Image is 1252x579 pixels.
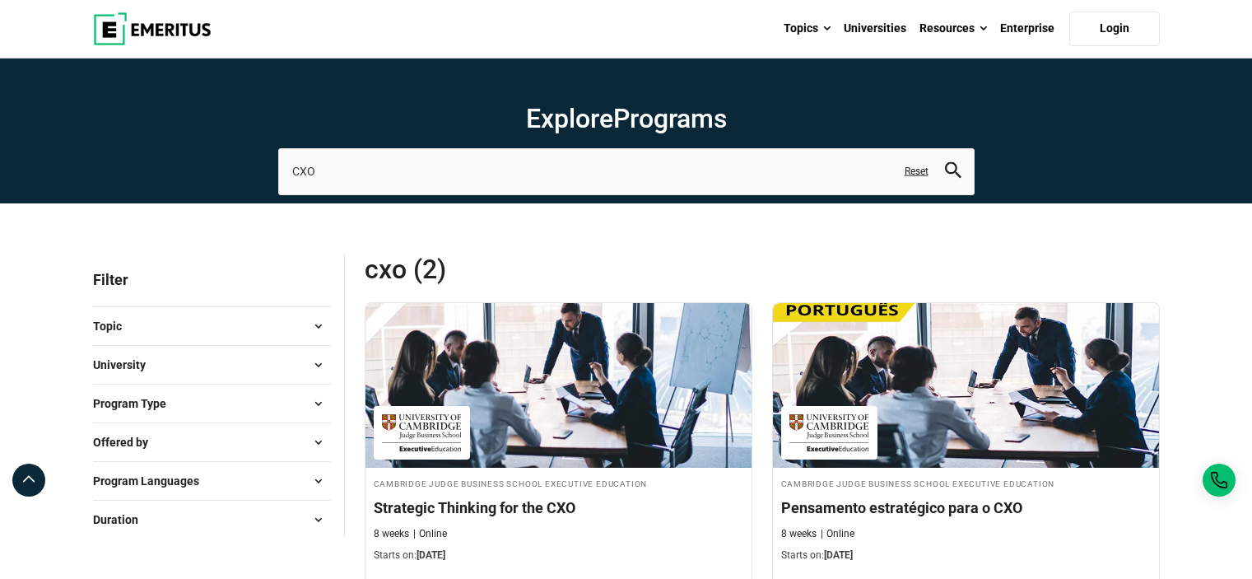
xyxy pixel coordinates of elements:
[821,527,854,541] p: Online
[93,314,331,339] button: Topic
[93,472,212,490] span: Program Languages
[374,476,743,490] h4: Cambridge Judge Business School Executive Education
[278,102,975,135] h1: Explore
[781,527,817,541] p: 8 weeks
[374,497,743,518] h4: Strategic Thinking for the CXO
[374,549,743,563] p: Starts on:
[93,507,331,532] button: Duration
[781,497,1151,518] h4: Pensamento estratégico para o CXO
[945,166,961,182] a: search
[93,317,135,335] span: Topic
[93,511,151,529] span: Duration
[93,253,331,306] p: Filter
[945,162,961,181] button: search
[278,148,975,194] input: search-page
[905,165,929,179] a: Reset search
[93,430,331,455] button: Offered by
[781,549,1151,563] p: Starts on:
[773,303,1159,572] a: Leadership Course by Cambridge Judge Business School Executive Education - September 4, 2025 Camb...
[93,395,179,413] span: Program Type
[789,414,869,451] img: Cambridge Judge Business School Executive Education
[773,303,1159,468] img: Pensamento estratégico para o CXO | Online Leadership Course
[824,549,853,561] span: [DATE]
[417,549,445,561] span: [DATE]
[781,476,1151,490] h4: Cambridge Judge Business School Executive Education
[374,527,409,541] p: 8 weeks
[365,303,752,572] a: Leadership Course by Cambridge Judge Business School Executive Education - September 4, 2025 Camb...
[93,353,331,377] button: University
[93,391,331,416] button: Program Type
[413,527,447,541] p: Online
[93,356,159,374] span: University
[365,303,752,468] img: Strategic Thinking for the CXO | Online Leadership Course
[93,469,331,493] button: Program Languages
[1069,12,1160,46] a: Login
[93,433,161,451] span: Offered by
[382,414,462,451] img: Cambridge Judge Business School Executive Education
[365,253,762,286] span: CXO (2)
[613,103,727,134] span: Programs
